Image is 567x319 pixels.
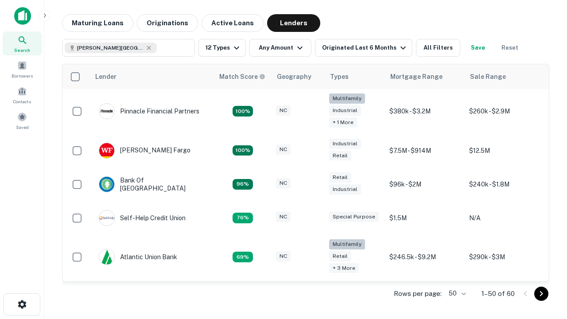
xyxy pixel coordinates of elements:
button: Any Amount [249,39,311,57]
div: Matching Properties: 15, hasApolloMatch: undefined [233,145,253,156]
td: $12.5M [465,134,544,167]
span: Saved [16,124,29,131]
button: Lenders [267,14,320,32]
img: picture [99,177,114,192]
span: Contacts [13,98,31,105]
a: Contacts [3,83,42,107]
div: Industrial [329,139,361,149]
div: NC [276,212,291,222]
div: Retail [329,151,351,161]
td: $96k - $2M [385,167,465,201]
div: Types [330,71,349,82]
a: Saved [3,109,42,132]
div: Multifamily [329,93,365,104]
div: Special Purpose [329,212,379,222]
button: Reset [496,39,524,57]
div: Pinnacle Financial Partners [99,103,199,119]
div: + 1 more [329,117,357,128]
div: Industrial [329,184,361,195]
div: NC [276,105,291,116]
div: [PERSON_NAME] Fargo [99,143,190,159]
th: Sale Range [465,64,544,89]
div: Industrial [329,105,361,116]
div: Originated Last 6 Months [322,43,408,53]
button: Originated Last 6 Months [315,39,412,57]
span: Borrowers [12,72,33,79]
th: Geography [272,64,325,89]
img: picture [99,143,114,158]
h6: Match Score [219,72,264,82]
button: Maturing Loans [62,14,133,32]
td: N/A [465,201,544,235]
div: Atlantic Union Bank [99,249,177,265]
div: NC [276,251,291,261]
td: $1.5M [385,201,465,235]
img: picture [99,104,114,119]
div: Matching Properties: 26, hasApolloMatch: undefined [233,106,253,117]
img: capitalize-icon.png [14,7,31,25]
td: $380k - $3.2M [385,89,465,134]
span: [PERSON_NAME][GEOGRAPHIC_DATA], [GEOGRAPHIC_DATA] [77,44,144,52]
div: Capitalize uses an advanced AI algorithm to match your search with the best lender. The match sco... [219,72,265,82]
td: $246.5k - $9.2M [385,235,465,280]
th: Types [325,64,385,89]
p: 1–50 of 60 [482,288,515,299]
div: Sale Range [470,71,506,82]
div: Retail [329,251,351,261]
a: Search [3,31,42,55]
td: $290k - $3M [465,235,544,280]
div: + 3 more [329,263,359,273]
div: Bank Of [GEOGRAPHIC_DATA] [99,176,205,192]
a: Borrowers [3,57,42,81]
button: 12 Types [198,39,246,57]
th: Capitalize uses an advanced AI algorithm to match your search with the best lender. The match sco... [214,64,272,89]
div: Matching Properties: 14, hasApolloMatch: undefined [233,179,253,190]
td: $240k - $1.8M [465,167,544,201]
div: 50 [445,287,467,300]
td: $7.5M - $914M [385,134,465,167]
div: NC [276,178,291,188]
img: picture [99,249,114,265]
iframe: Chat Widget [523,220,567,262]
button: All Filters [416,39,460,57]
button: Originations [137,14,198,32]
td: $260k - $2.9M [465,89,544,134]
button: Save your search to get updates of matches that match your search criteria. [464,39,492,57]
p: Rows per page: [394,288,442,299]
span: Search [14,47,30,54]
div: Self-help Credit Union [99,210,186,226]
div: Lender [95,71,117,82]
div: Multifamily [329,239,365,249]
div: Mortgage Range [390,71,443,82]
div: Retail [329,172,351,183]
img: picture [99,210,114,226]
button: Active Loans [202,14,264,32]
div: Geography [277,71,311,82]
div: Matching Properties: 10, hasApolloMatch: undefined [233,252,253,262]
div: Matching Properties: 11, hasApolloMatch: undefined [233,213,253,223]
button: Go to next page [534,287,548,301]
th: Mortgage Range [385,64,465,89]
th: Lender [90,64,214,89]
div: NC [276,144,291,155]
